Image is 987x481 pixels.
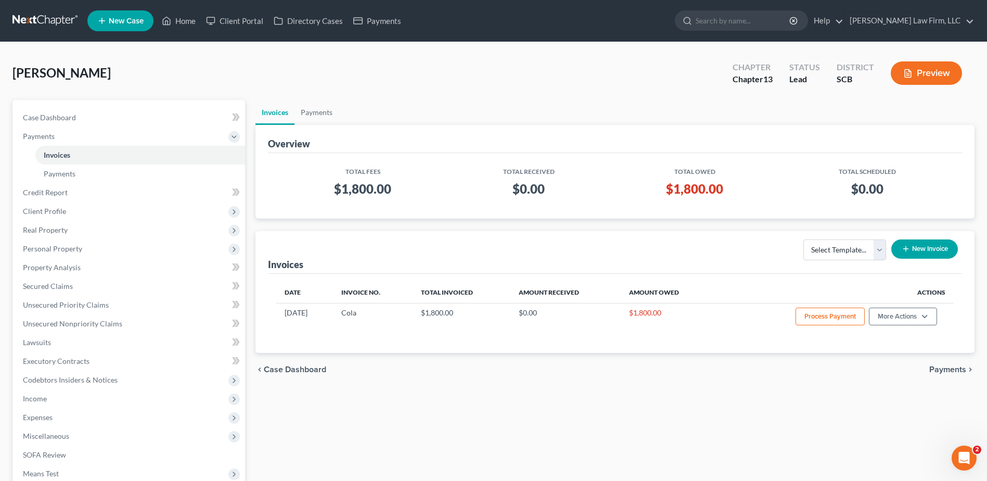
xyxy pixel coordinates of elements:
a: Help [809,11,843,30]
span: Property Analysis [23,263,81,272]
button: More Actions [869,308,937,325]
div: Lead [789,73,820,85]
span: Income [23,394,47,403]
div: District [837,61,874,73]
a: Payments [294,100,339,125]
a: Credit Report [15,183,245,202]
span: Invoices [44,150,70,159]
td: Cola [333,303,413,332]
iframe: Intercom live chat [952,446,977,471]
a: Home [157,11,201,30]
div: Chapter [733,73,773,85]
span: New Case [109,17,144,25]
span: Secured Claims [23,282,73,290]
i: chevron_right [966,365,975,374]
i: chevron_left [255,365,264,374]
span: Expenses [23,413,53,422]
a: Payments [348,11,406,30]
input: Search by name... [696,11,791,30]
a: Unsecured Priority Claims [15,296,245,314]
span: Personal Property [23,244,82,253]
th: Total Fees [276,161,449,176]
a: Unsecured Nonpriority Claims [15,314,245,333]
th: Invoice No. [333,282,413,303]
span: 13 [763,74,773,84]
td: $1,800.00 [413,303,511,332]
button: New Invoice [891,239,958,259]
h3: $0.00 [789,181,945,197]
h3: $1,800.00 [617,181,773,197]
a: Executory Contracts [15,352,245,371]
span: Payments [23,132,55,141]
span: Lawsuits [23,338,51,347]
button: Process Payment [796,308,865,325]
th: Date [276,282,333,303]
div: Chapter [733,61,773,73]
a: Invoices [255,100,294,125]
th: Total Invoiced [413,282,511,303]
a: Case Dashboard [15,108,245,127]
button: Preview [891,61,962,85]
span: [PERSON_NAME] [12,65,111,80]
span: Payments [44,169,75,178]
span: Payments [929,365,966,374]
span: Executory Contracts [23,357,89,365]
a: Client Portal [201,11,268,30]
a: Payments [35,164,245,183]
div: Overview [268,137,310,150]
span: Client Profile [23,207,66,216]
span: Miscellaneous [23,432,69,440]
td: [DATE] [276,303,333,332]
th: Actions [716,282,954,303]
span: Real Property [23,225,68,234]
th: Total Owed [608,161,781,176]
a: [PERSON_NAME] Law Firm, LLC [844,11,974,30]
a: Invoices [35,146,245,164]
a: Lawsuits [15,333,245,352]
h3: $0.00 [457,181,600,197]
a: Property Analysis [15,258,245,277]
a: Secured Claims [15,277,245,296]
th: Total Scheduled [781,161,954,176]
h3: $1,800.00 [285,181,441,197]
div: SCB [837,73,874,85]
button: Payments chevron_right [929,365,975,374]
span: Codebtors Insiders & Notices [23,375,118,384]
span: Means Test [23,469,59,478]
div: Invoices [268,258,303,271]
span: 2 [973,446,981,454]
div: Status [789,61,820,73]
span: Unsecured Nonpriority Claims [23,319,122,328]
td: $0.00 [510,303,620,332]
th: Amount Owed [621,282,716,303]
a: Directory Cases [268,11,348,30]
span: Credit Report [23,188,68,197]
th: Amount Received [510,282,620,303]
a: SOFA Review [15,446,245,464]
span: Case Dashboard [264,365,326,374]
span: Case Dashboard [23,113,76,122]
button: chevron_left Case Dashboard [255,365,326,374]
th: Total Received [449,161,608,176]
span: Unsecured Priority Claims [23,300,109,309]
span: SOFA Review [23,450,66,459]
td: $1,800.00 [621,303,716,332]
